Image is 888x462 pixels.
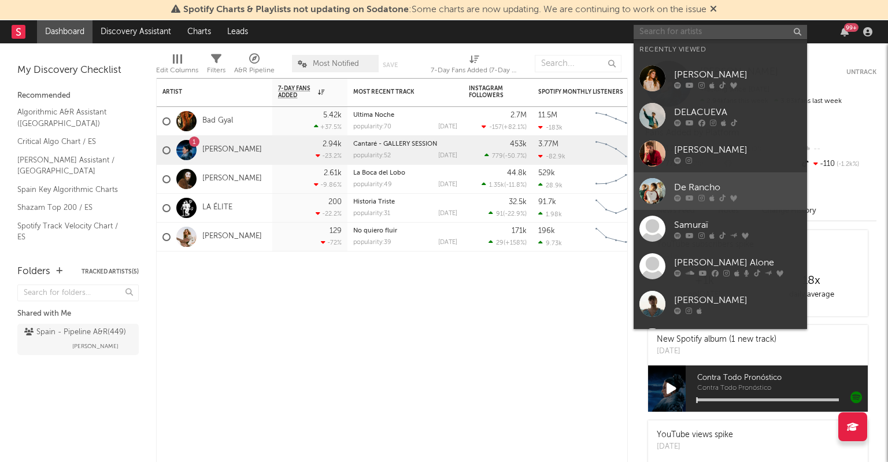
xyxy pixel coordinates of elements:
[156,49,198,83] div: Edit Columns
[353,199,395,205] a: Historia Triste
[590,136,642,165] svg: Chart title
[800,142,876,157] div: --
[538,112,557,119] div: 11.5M
[183,5,409,14] span: Spotify Charts & Playlists not updating on Sodatone
[496,240,504,246] span: 29
[183,5,706,14] span: : Some charts are now updating. We are continuing to work on the issue
[507,169,527,177] div: 44.8k
[202,174,262,184] a: [PERSON_NAME]
[538,124,563,131] div: -183k
[353,239,391,246] div: popularity: 39
[323,141,342,148] div: 2.94k
[330,227,342,235] div: 129
[634,210,807,247] a: Samuraï
[489,124,502,131] span: -157
[17,324,139,355] a: Spain - Pipeline A&R(449)[PERSON_NAME]
[313,60,359,68] span: Most Notified
[17,307,139,321] div: Shared with Me
[674,293,801,307] div: [PERSON_NAME]
[17,154,127,178] a: [PERSON_NAME] Assistant / [GEOGRAPHIC_DATA]
[316,210,342,217] div: -22.2 %
[674,180,801,194] div: De Rancho
[72,339,119,353] span: [PERSON_NAME]
[844,23,859,32] div: 99 +
[489,239,527,246] div: ( )
[697,385,868,392] span: Contra Todo Pronóstico
[674,218,801,232] div: Samuraï
[316,152,342,160] div: -23.2 %
[657,346,776,357] div: [DATE]
[202,203,232,213] a: LA ÉLITE
[17,135,127,148] a: Critical Algo Chart / ES
[674,105,801,119] div: DELACUEVA
[846,66,876,78] button: Untrack
[505,153,525,160] span: -50.7 %
[841,27,849,36] button: 99+
[17,220,127,243] a: Spotify Track Velocity Chart / ES
[202,116,233,126] a: Bad Gyal
[535,55,621,72] input: Search...
[634,25,807,39] input: Search for artists
[538,198,556,206] div: 91.7k
[314,181,342,189] div: -9.86 %
[278,85,315,99] span: 7-Day Fans Added
[512,227,527,235] div: 171k
[17,89,139,103] div: Recommended
[353,182,392,188] div: popularity: 49
[353,210,390,217] div: popularity: 31
[505,211,525,217] span: -22.9 %
[353,228,457,234] div: No quiero fluir
[510,141,527,148] div: 453k
[590,107,642,136] svg: Chart title
[202,232,262,242] a: [PERSON_NAME]
[538,210,562,218] div: 1.98k
[469,85,509,99] div: Instagram Followers
[538,169,555,177] div: 529k
[639,43,801,57] div: Recently Viewed
[496,211,503,217] span: 91
[24,326,126,339] div: Spain - Pipeline A&R ( 449 )
[674,68,801,82] div: [PERSON_NAME]
[323,112,342,119] div: 5.42k
[505,240,525,246] span: +158 %
[438,210,457,217] div: [DATE]
[657,334,776,346] div: New Spotify album (1 new track)
[219,20,256,43] a: Leads
[17,64,139,77] div: My Discovery Checklist
[156,64,198,77] div: Edit Columns
[590,223,642,252] svg: Chart title
[353,141,457,147] div: Cantaré - GALLERY SESSION
[758,274,865,288] div: 18 x
[492,153,503,160] span: 779
[484,152,527,160] div: ( )
[353,228,397,234] a: No quiero fluir
[835,161,859,168] span: -1.2k %
[353,170,457,176] div: La Boca del Lobo
[538,227,555,235] div: 196k
[321,239,342,246] div: -72 %
[538,239,562,247] div: 9.73k
[489,182,504,189] span: 1.35k
[17,106,127,130] a: Algorithmic A&R Assistant ([GEOGRAPHIC_DATA])
[590,165,642,194] svg: Chart title
[353,112,457,119] div: Última Noche
[504,124,525,131] span: +82.1 %
[634,135,807,172] a: [PERSON_NAME]
[179,20,219,43] a: Charts
[353,112,394,119] a: Última Noche
[634,323,807,360] a: Despistaos
[234,49,275,83] div: A&R Pipeline
[482,181,527,189] div: ( )
[92,20,179,43] a: Discovery Assistant
[438,182,457,188] div: [DATE]
[353,141,437,147] a: Cantaré - GALLERY SESSION
[324,169,342,177] div: 2.61k
[800,157,876,172] div: -110
[234,64,275,77] div: A&R Pipeline
[17,265,50,279] div: Folders
[758,288,865,302] div: daily average
[37,20,92,43] a: Dashboard
[510,112,527,119] div: 2.7M
[314,123,342,131] div: +37.5 %
[202,145,262,155] a: [PERSON_NAME]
